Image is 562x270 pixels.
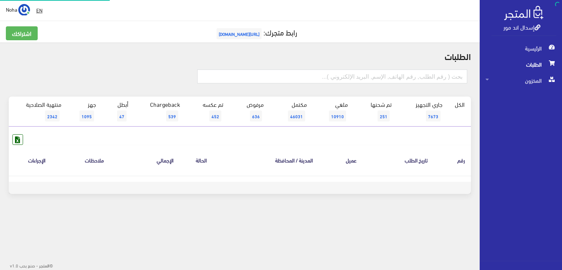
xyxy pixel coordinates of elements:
[186,97,229,127] a: تم عكسه452
[68,97,102,127] a: جهز1095
[197,70,468,83] input: بحث ( رقم الطلب, رقم الهاتف, الإسم, البريد اﻹلكتروني )...
[503,22,540,32] a: إسدال اند مور
[313,97,354,127] a: ملغي10910
[434,145,471,175] th: رقم
[209,110,221,121] span: 452
[3,260,53,270] div: ©
[166,110,178,121] span: 539
[426,110,441,121] span: 7673
[270,97,313,127] a: مكتمل46031
[102,97,135,127] a: أبطل47
[9,145,65,175] th: الإجراءات
[9,51,471,61] h2: الطلبات
[36,5,42,15] u: EN
[486,56,556,72] span: الطلبات
[179,145,223,175] th: الحالة
[117,110,127,121] span: 47
[9,220,37,248] iframe: Drift Widget Chat Controller
[449,97,471,112] a: الكل
[486,72,556,89] span: المخزون
[10,261,38,269] span: - صنع بحب v1.0
[39,262,49,269] strong: المتجر
[504,6,543,20] img: .
[18,4,30,16] img: ...
[217,28,262,39] span: [URL][DOMAIN_NAME]
[215,25,297,39] a: رابط متجرك:[URL][DOMAIN_NAME]
[486,40,556,56] span: الرئيسية
[398,97,449,127] a: جاري التجهيز7673
[480,72,562,89] a: المخزون
[329,110,346,121] span: 10910
[45,110,60,121] span: 2342
[9,97,68,127] a: منتهية الصلاحية2342
[223,145,319,175] th: المدينة / المحافظة
[480,56,562,72] a: الطلبات
[288,110,305,121] span: 46031
[363,145,434,175] th: تاريخ الطلب
[124,145,179,175] th: اﻹجمالي
[33,4,45,17] a: EN
[65,145,124,175] th: ملاحظات
[6,4,30,15] a: ... Noha
[354,97,398,127] a: تم شحنها251
[6,5,17,14] span: Noha
[480,40,562,56] a: الرئيسية
[79,110,94,121] span: 1095
[378,110,390,121] span: 251
[319,145,363,175] th: عميل
[250,110,262,121] span: 636
[135,97,186,127] a: Chargeback539
[229,97,270,127] a: مرفوض636
[6,26,38,40] a: اشتراكك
